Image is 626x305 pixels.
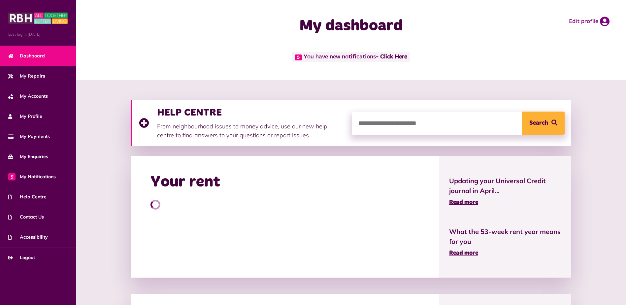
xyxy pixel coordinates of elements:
a: Edit profile [569,17,610,26]
span: 5 [295,54,302,60]
span: Read more [449,250,478,256]
a: - Click Here [376,54,407,60]
span: My Accounts [8,93,48,100]
p: From neighbourhood issues to money advice, use our new help centre to find answers to your questi... [157,122,345,140]
span: Read more [449,199,478,205]
span: Help Centre [8,193,47,200]
a: What the 53-week rent year means for you Read more [449,227,562,258]
span: My Profile [8,113,42,120]
span: Dashboard [8,52,45,59]
h1: My dashboard [220,17,482,36]
button: Search [522,112,565,135]
span: Search [529,112,548,135]
span: My Payments [8,133,50,140]
span: What the 53-week rent year means for you [449,227,562,247]
span: My Repairs [8,73,45,80]
a: Updating your Universal Credit journal in April... Read more [449,176,562,207]
span: Contact Us [8,214,44,220]
span: Accessibility [8,234,48,241]
img: MyRBH [8,12,68,25]
span: Logout [8,254,35,261]
h3: HELP CENTRE [157,107,345,119]
span: My Notifications [8,173,56,180]
span: Updating your Universal Credit journal in April... [449,176,562,196]
span: My Enquiries [8,153,48,160]
span: 5 [8,173,16,180]
span: You have new notifications [292,52,410,62]
span: Last login: [DATE] [8,31,68,37]
h2: Your rent [150,173,220,192]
